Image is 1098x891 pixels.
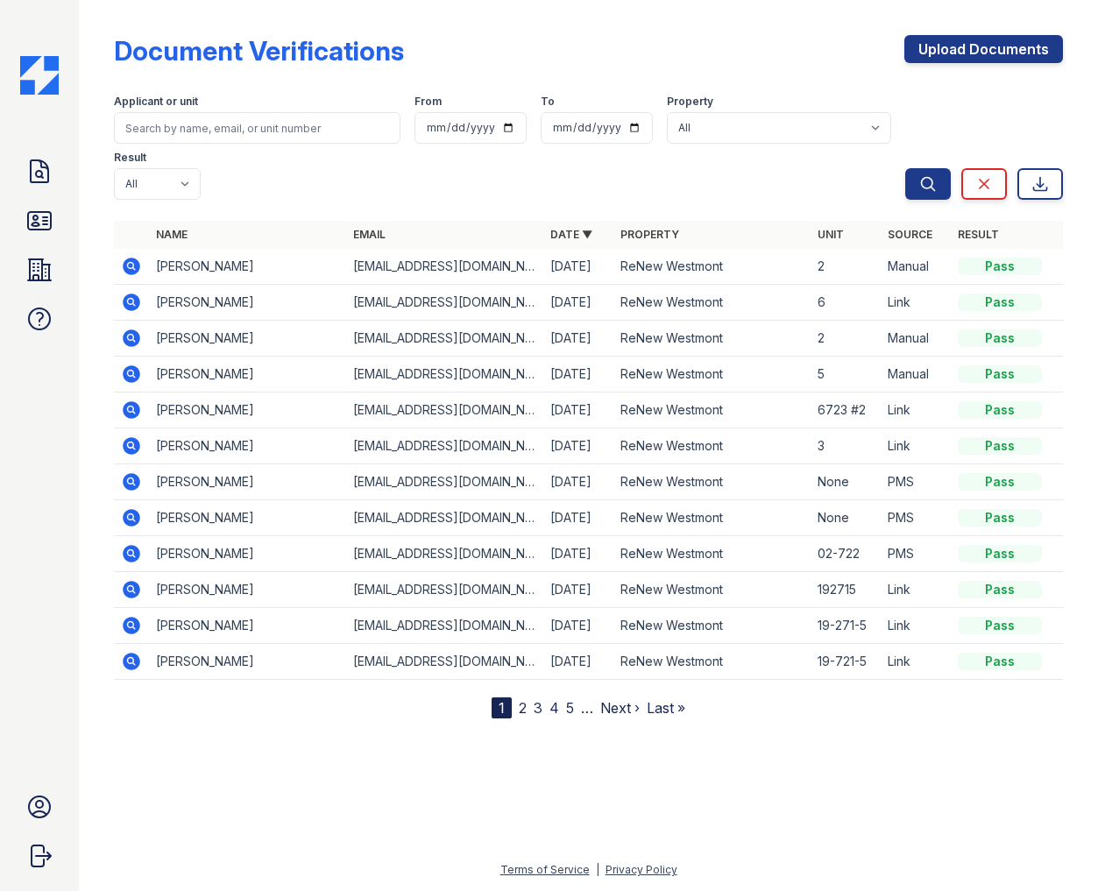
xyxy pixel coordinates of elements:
[958,228,999,241] a: Result
[346,536,543,572] td: [EMAIL_ADDRESS][DOMAIN_NAME]
[811,321,881,357] td: 2
[500,863,590,876] a: Terms of Service
[543,321,613,357] td: [DATE]
[541,95,555,109] label: To
[613,500,811,536] td: ReNew Westmont
[600,699,640,717] a: Next ›
[881,464,951,500] td: PMS
[958,401,1042,419] div: Pass
[534,699,542,717] a: 3
[543,536,613,572] td: [DATE]
[346,500,543,536] td: [EMAIL_ADDRESS][DOMAIN_NAME]
[20,56,59,95] img: CE_Icon_Blue-c292c112584629df590d857e76928e9f676e5b41ef8f769ba2f05ee15b207248.png
[346,464,543,500] td: [EMAIL_ADDRESS][DOMAIN_NAME]
[881,572,951,608] td: Link
[811,608,881,644] td: 19-271-5
[156,228,188,241] a: Name
[613,357,811,392] td: ReNew Westmont
[149,572,346,608] td: [PERSON_NAME]
[346,644,543,680] td: [EMAIL_ADDRESS][DOMAIN_NAME]
[519,699,527,717] a: 2
[881,285,951,321] td: Link
[114,151,146,165] label: Result
[346,428,543,464] td: [EMAIL_ADDRESS][DOMAIN_NAME]
[958,617,1042,634] div: Pass
[149,357,346,392] td: [PERSON_NAME]
[543,357,613,392] td: [DATE]
[958,329,1042,347] div: Pass
[149,392,346,428] td: [PERSON_NAME]
[958,581,1042,598] div: Pass
[613,392,811,428] td: ReNew Westmont
[811,572,881,608] td: 192715
[613,285,811,321] td: ReNew Westmont
[958,653,1042,670] div: Pass
[667,95,713,109] label: Property
[543,428,613,464] td: [DATE]
[881,357,951,392] td: Manual
[543,249,613,285] td: [DATE]
[958,437,1042,455] div: Pass
[581,697,593,718] span: …
[543,572,613,608] td: [DATE]
[958,473,1042,491] div: Pass
[958,258,1042,275] div: Pass
[353,228,386,241] a: Email
[596,863,599,876] div: |
[811,536,881,572] td: 02-722
[811,500,881,536] td: None
[414,95,442,109] label: From
[149,608,346,644] td: [PERSON_NAME]
[114,112,400,144] input: Search by name, email, or unit number
[149,285,346,321] td: [PERSON_NAME]
[346,321,543,357] td: [EMAIL_ADDRESS][DOMAIN_NAME]
[613,644,811,680] td: ReNew Westmont
[811,249,881,285] td: 2
[811,464,881,500] td: None
[613,536,811,572] td: ReNew Westmont
[543,285,613,321] td: [DATE]
[149,428,346,464] td: [PERSON_NAME]
[881,500,951,536] td: PMS
[346,285,543,321] td: [EMAIL_ADDRESS][DOMAIN_NAME]
[881,392,951,428] td: Link
[346,572,543,608] td: [EMAIL_ADDRESS][DOMAIN_NAME]
[149,536,346,572] td: [PERSON_NAME]
[346,608,543,644] td: [EMAIL_ADDRESS][DOMAIN_NAME]
[818,228,844,241] a: Unit
[647,699,685,717] a: Last »
[881,608,951,644] td: Link
[114,95,198,109] label: Applicant or unit
[620,228,679,241] a: Property
[149,464,346,500] td: [PERSON_NAME]
[958,293,1042,311] div: Pass
[811,285,881,321] td: 6
[881,644,951,680] td: Link
[613,249,811,285] td: ReNew Westmont
[149,500,346,536] td: [PERSON_NAME]
[346,249,543,285] td: [EMAIL_ADDRESS][DOMAIN_NAME]
[149,249,346,285] td: [PERSON_NAME]
[613,572,811,608] td: ReNew Westmont
[543,644,613,680] td: [DATE]
[492,697,512,718] div: 1
[543,608,613,644] td: [DATE]
[613,464,811,500] td: ReNew Westmont
[346,357,543,392] td: [EMAIL_ADDRESS][DOMAIN_NAME]
[613,321,811,357] td: ReNew Westmont
[958,545,1042,562] div: Pass
[904,35,1063,63] a: Upload Documents
[114,35,404,67] div: Document Verifications
[881,428,951,464] td: Link
[958,365,1042,383] div: Pass
[811,428,881,464] td: 3
[149,321,346,357] td: [PERSON_NAME]
[888,228,932,241] a: Source
[613,428,811,464] td: ReNew Westmont
[543,464,613,500] td: [DATE]
[613,608,811,644] td: ReNew Westmont
[811,644,881,680] td: 19-721-5
[811,392,881,428] td: 6723 #2
[958,509,1042,527] div: Pass
[881,536,951,572] td: PMS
